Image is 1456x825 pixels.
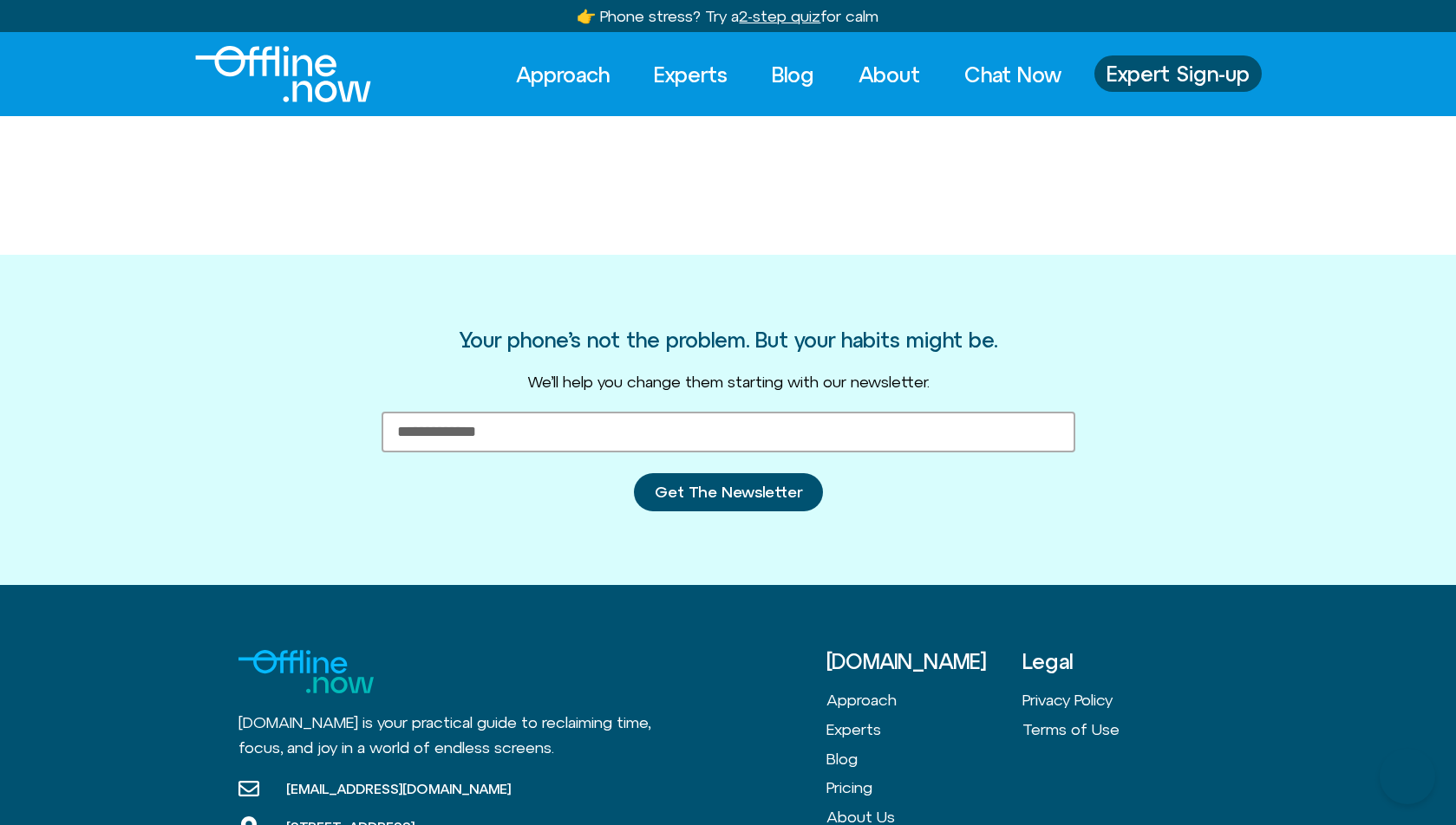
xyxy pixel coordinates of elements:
div: Logo [195,46,342,102]
span: [DOMAIN_NAME] is your practical guide to reclaiming time, focus, and joy in a world of endless sc... [238,713,650,757]
nav: Menu [1022,685,1218,744]
a: 👉 Phone stress? Try a2-step quizfor calm [577,7,878,25]
form: New Form [382,412,1075,532]
a: Terms of Use [1022,715,1218,744]
span: Get The Newsletter [655,484,802,501]
a: Expert Sign-up [1094,55,1262,92]
a: Pricing [826,773,1022,802]
a: Approach [500,55,625,94]
span: [EMAIL_ADDRESS][DOMAIN_NAME] [282,780,511,797]
span: We’ll help you change them starting with our newsletter. [527,373,930,391]
h3: Your phone’s not the problem. But your habits might be. [460,328,997,351]
iframe: Botpress [1380,749,1435,804]
h3: Legal [1022,650,1218,672]
a: Experts [638,55,743,94]
button: Get The Newsletter [634,473,823,511]
a: About [843,55,936,94]
a: Blog [756,55,830,94]
a: Privacy Policy [1022,685,1218,715]
nav: Menu [500,55,1077,94]
a: Blog [826,744,1022,774]
img: Offline.Now logo in white. Text of the words offline.now with a line going through the "O" [195,46,371,102]
a: Approach [826,685,1022,715]
h3: [DOMAIN_NAME] [826,650,1022,672]
img: Logo for Offline.now with the text "Offline" in blue and "Now" in Green. [238,650,374,693]
a: Experts [826,715,1022,744]
span: Expert Sign-up [1107,62,1250,85]
u: 2-step quiz [739,7,820,25]
a: [EMAIL_ADDRESS][DOMAIN_NAME] [238,778,511,799]
a: Chat Now [949,55,1077,94]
